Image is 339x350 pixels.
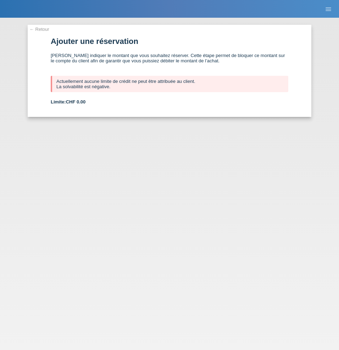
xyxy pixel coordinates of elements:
div: [PERSON_NAME] indiquer le montant que vous souhaitez réserver. Cette étape permet de bloquer ce m... [51,53,288,69]
i: menu [325,6,332,13]
span: CHF 0.00 [66,99,86,105]
a: ← Retour [29,27,49,32]
div: Actuellement aucune limite de crédit ne peut être attribuée au client. La solvabilité est négative. [51,76,288,92]
b: Limite: [51,99,85,105]
a: menu [321,7,335,11]
h1: Ajouter une réservation [51,37,288,46]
